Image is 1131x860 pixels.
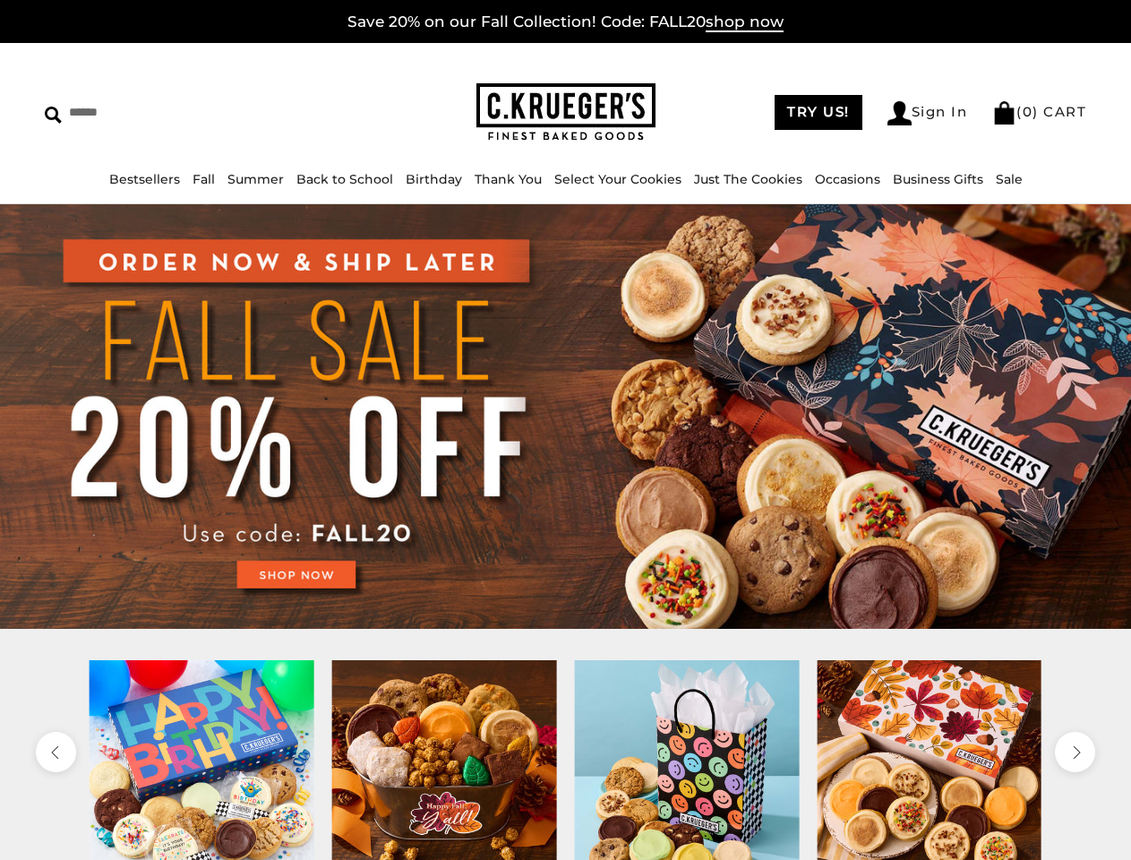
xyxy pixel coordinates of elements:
[706,13,784,32] span: shop now
[1055,732,1095,772] button: next
[45,99,283,126] input: Search
[347,13,784,32] a: Save 20% on our Fall Collection! Code: FALL20shop now
[887,101,912,125] img: Account
[476,83,655,142] img: C.KRUEGER'S
[694,171,802,187] a: Just The Cookies
[554,171,681,187] a: Select Your Cookies
[775,95,862,130] a: TRY US!
[193,171,215,187] a: Fall
[992,101,1016,125] img: Bag
[227,171,284,187] a: Summer
[475,171,542,187] a: Thank You
[406,171,462,187] a: Birthday
[45,107,62,124] img: Search
[815,171,880,187] a: Occasions
[36,732,76,772] button: previous
[893,171,983,187] a: Business Gifts
[996,171,1023,187] a: Sale
[887,101,968,125] a: Sign In
[1023,103,1033,120] span: 0
[992,103,1086,120] a: (0) CART
[296,171,393,187] a: Back to School
[109,171,180,187] a: Bestsellers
